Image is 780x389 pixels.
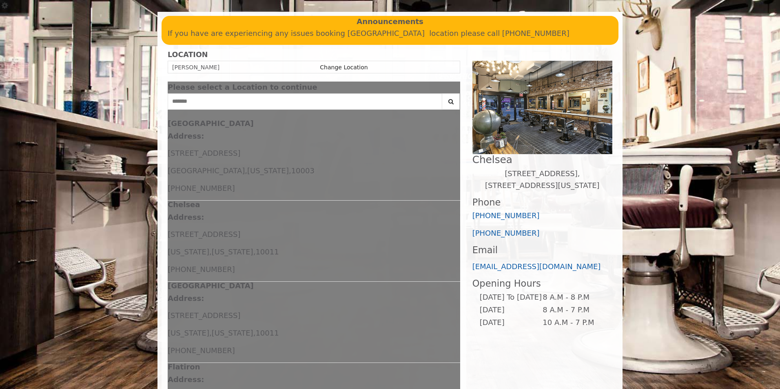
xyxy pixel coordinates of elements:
[479,291,542,304] td: [DATE] To [DATE]
[446,99,456,104] i: Search button
[472,197,612,208] h3: Phone
[472,168,612,192] p: [STREET_ADDRESS],[STREET_ADDRESS][US_STATE]
[168,265,235,274] span: [PHONE_NUMBER]
[168,213,204,221] b: Address:
[168,93,460,114] div: Center Select
[212,329,253,337] span: [US_STATE]
[168,119,254,128] b: [GEOGRAPHIC_DATA]
[168,311,240,320] span: [STREET_ADDRESS]
[168,149,240,157] span: [STREET_ADDRESS]
[542,291,605,304] td: 8 A.M - 8 P.M
[357,16,423,28] b: Announcements
[472,278,612,289] h3: Opening Hours
[168,362,200,371] b: Flatiron
[168,294,204,303] b: Address:
[168,83,317,91] span: Please select a Location to continue
[289,166,291,175] span: ,
[542,316,605,329] td: 10 A.M - 7 P.M
[245,166,247,175] span: ,
[168,248,209,256] span: [US_STATE]
[472,154,612,165] h2: Chelsea
[172,64,219,71] span: [PERSON_NAME]
[209,248,212,256] span: ,
[448,85,460,90] button: close dialog
[472,262,601,271] a: [EMAIL_ADDRESS][DOMAIN_NAME]
[168,346,235,355] span: [PHONE_NUMBER]
[247,166,289,175] span: [US_STATE]
[168,375,204,384] b: Address:
[479,304,542,316] td: [DATE]
[255,248,279,256] span: 10011
[320,64,368,71] a: Change Location
[209,329,212,337] span: ,
[168,132,204,140] b: Address:
[168,93,442,110] input: Search Center
[168,51,208,59] b: LOCATION
[253,248,256,256] span: ,
[168,230,240,239] span: [STREET_ADDRESS]
[479,316,542,329] td: [DATE]
[472,211,540,220] a: [PHONE_NUMBER]
[472,229,540,237] a: [PHONE_NUMBER]
[168,200,200,209] b: Chelsea
[253,329,256,337] span: ,
[291,166,315,175] span: 10003
[168,329,209,337] span: [US_STATE]
[255,329,279,337] span: 10011
[168,28,612,40] p: If you have are experiencing any issues booking [GEOGRAPHIC_DATA] location please call [PHONE_NUM...
[472,245,612,255] h3: Email
[542,304,605,316] td: 8 A.M - 7 P.M
[168,166,245,175] span: [GEOGRAPHIC_DATA]
[168,281,254,290] b: [GEOGRAPHIC_DATA]
[168,184,235,192] span: [PHONE_NUMBER]
[212,248,253,256] span: [US_STATE]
